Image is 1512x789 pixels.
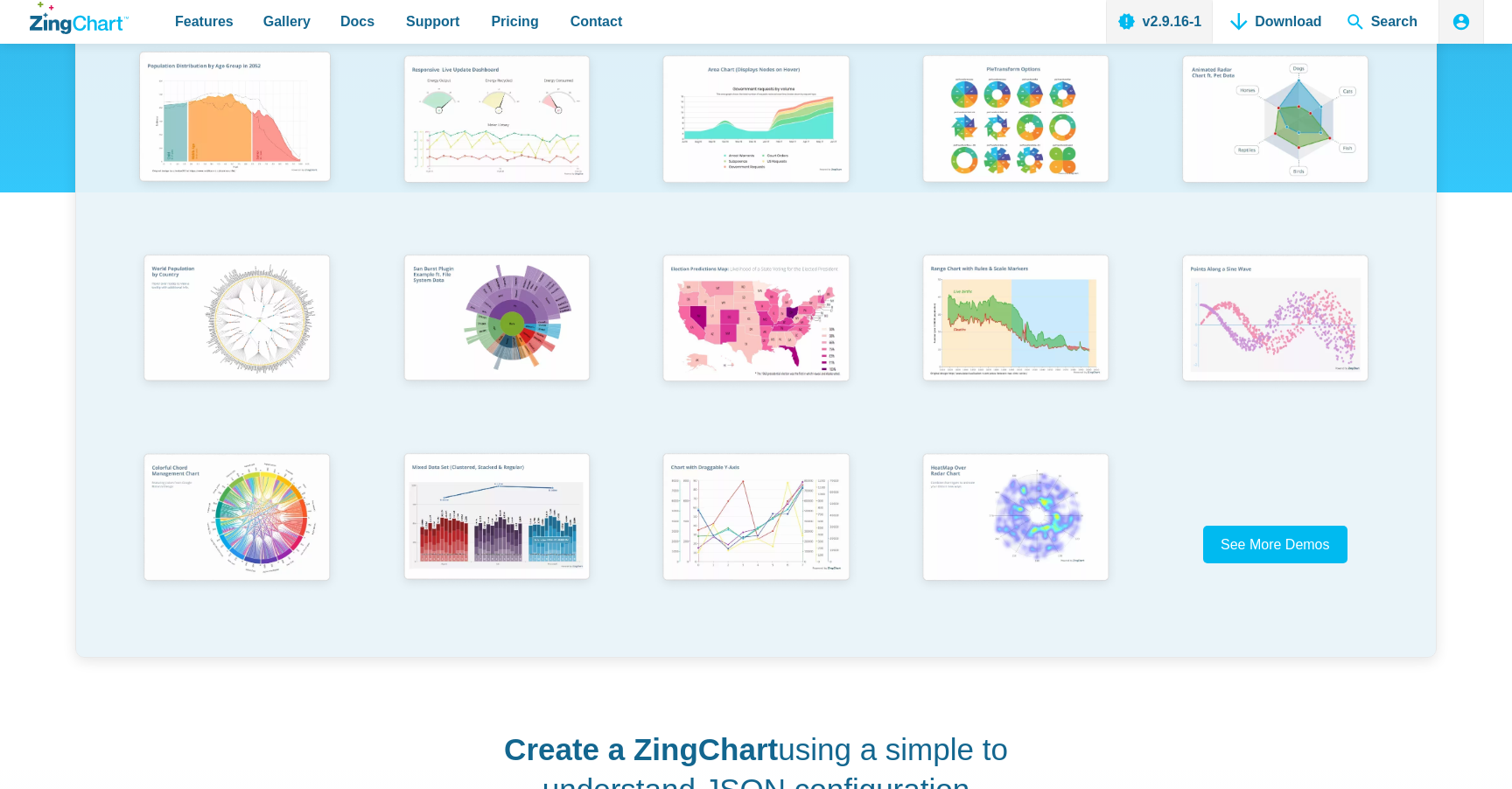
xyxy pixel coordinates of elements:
img: Heatmap Over Radar Chart [912,445,1119,594]
a: Area Chart (Displays Nodes on Hover) [626,47,886,246]
span: Docs [340,10,374,33]
a: ZingChart Logo. Click to return to the homepage [30,2,129,34]
img: Population Distribution by Age Group in 2052 [129,44,342,196]
img: Colorful Chord Management Chart [133,445,340,594]
span: See More Demos [1221,537,1330,552]
img: Responsive Live Update Dashboard [393,47,600,195]
a: Colorful Chord Management Chart [107,445,367,644]
img: Pie Transform Options [912,47,1119,195]
a: Animated Radar Chart ft. Pet Data [1145,47,1405,246]
img: World Population by Country [133,247,340,395]
span: Gallery [263,10,311,33]
a: Responsive Live Update Dashboard [367,47,626,246]
a: Pie Transform Options [885,47,1145,246]
img: Sun Burst Plugin Example ft. File System Data [393,247,600,394]
a: Points Along a Sine Wave [1145,247,1405,445]
span: Support [406,10,459,33]
a: Heatmap Over Radar Chart [885,445,1145,644]
strong: Create a ZingChart [504,732,778,766]
span: Features [175,10,234,33]
span: Contact [570,10,623,33]
span: Pricing [491,10,538,33]
a: See More Demos [1203,526,1347,563]
img: Points Along a Sine Wave [1172,247,1379,394]
a: Sun Burst Plugin Example ft. File System Data [367,247,626,445]
a: Population Distribution by Age Group in 2052 [107,47,367,246]
a: Mixed Data Set (Clustered, Stacked, and Regular) [367,445,626,644]
a: Election Predictions Map [626,247,886,445]
img: Chart with Draggable Y-Axis [652,445,859,594]
img: Mixed Data Set (Clustered, Stacked, and Regular) [393,445,600,593]
img: Area Chart (Displays Nodes on Hover) [652,47,859,195]
a: Range Chart with Rultes & Scale Markers [885,247,1145,445]
img: Election Predictions Map [652,247,859,394]
a: Chart with Draggable Y-Axis [626,445,886,644]
img: Animated Radar Chart ft. Pet Data [1172,47,1379,195]
img: Range Chart with Rultes & Scale Markers [912,247,1119,395]
a: World Population by Country [107,247,367,445]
